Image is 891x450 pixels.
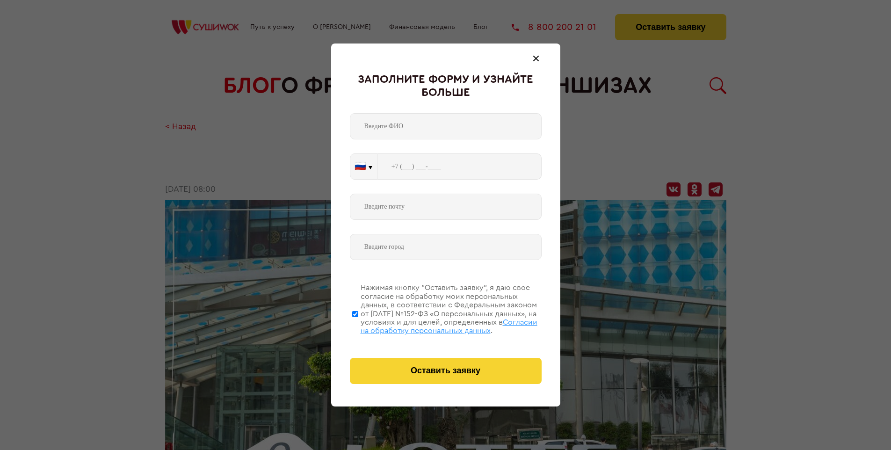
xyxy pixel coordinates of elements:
[361,319,537,334] span: Согласии на обработку персональных данных
[350,234,542,260] input: Введите город
[350,194,542,220] input: Введите почту
[350,113,542,139] input: Введите ФИО
[350,358,542,384] button: Оставить заявку
[361,283,542,335] div: Нажимая кнопку “Оставить заявку”, я даю свое согласие на обработку моих персональных данных, в со...
[350,154,377,179] button: 🇷🇺
[377,153,542,180] input: +7 (___) ___-____
[350,73,542,99] div: Заполните форму и узнайте больше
